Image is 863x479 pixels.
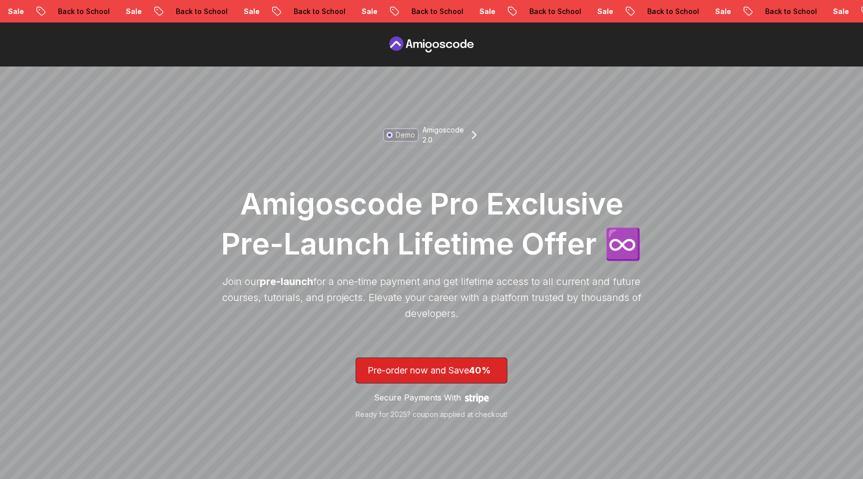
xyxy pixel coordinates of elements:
[396,130,415,140] p: Demo
[217,273,646,321] p: Join our for a one-time payment and get lifetime access to all current and future courses, tutori...
[260,275,313,287] span: pre-launch
[356,357,507,419] a: lifetime-access
[701,6,733,16] p: Sale
[515,6,583,16] p: Back to School
[387,36,476,52] a: Pre Order page
[348,6,380,16] p: Sale
[583,6,615,16] p: Sale
[162,6,230,16] p: Back to School
[819,6,851,16] p: Sale
[374,391,461,403] p: Secure Payments With
[280,6,348,16] p: Back to School
[217,183,646,263] h1: Amigoscode Pro Exclusive Pre-Launch Lifetime Offer ♾️
[423,125,464,145] p: Amigoscode 2.0
[751,6,819,16] p: Back to School
[381,122,482,147] a: DemoAmigoscode 2.0
[112,6,144,16] p: Sale
[356,409,507,419] p: Ready for 2025? coupon applied at checkout!
[368,363,495,377] p: Pre-order now and Save
[44,6,112,16] p: Back to School
[469,365,491,375] span: 40%
[465,6,497,16] p: Sale
[633,6,701,16] p: Back to School
[230,6,262,16] p: Sale
[398,6,465,16] p: Back to School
